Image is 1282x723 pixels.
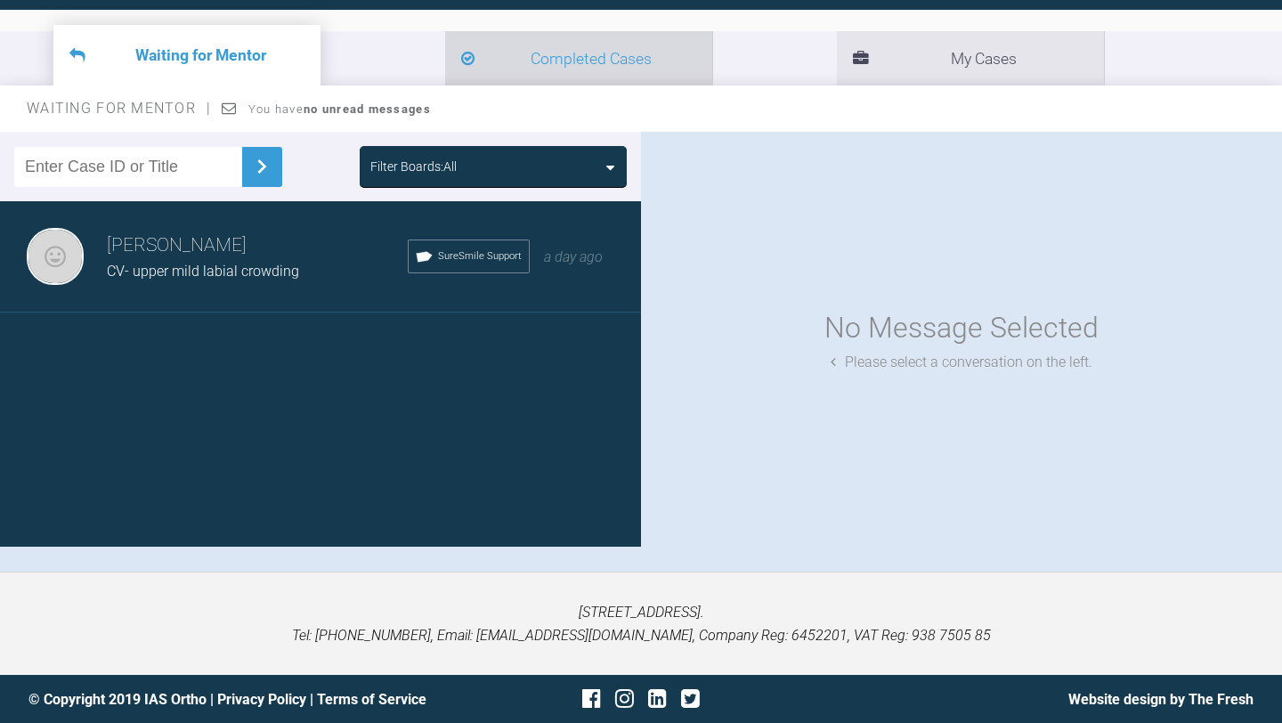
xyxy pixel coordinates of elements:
[445,31,712,85] li: Completed Cases
[53,25,320,85] li: Waiting for Mentor
[1068,691,1254,708] a: Website design by The Fresh
[824,305,1099,351] div: No Message Selected
[317,691,426,708] a: Terms of Service
[304,102,431,116] strong: no unread messages
[217,691,306,708] a: Privacy Policy
[28,688,437,711] div: © Copyright 2019 IAS Ortho | |
[831,351,1092,374] div: Please select a conversation on the left.
[837,31,1104,85] li: My Cases
[107,231,408,261] h3: [PERSON_NAME]
[370,157,457,176] div: Filter Boards: All
[27,100,211,117] span: Waiting for Mentor
[28,601,1254,646] p: [STREET_ADDRESS]. Tel: [PHONE_NUMBER], Email: [EMAIL_ADDRESS][DOMAIN_NAME], Company Reg: 6452201,...
[544,248,603,265] span: a day ago
[247,152,276,181] img: chevronRight.28bd32b0.svg
[438,248,522,264] span: SureSmile Support
[14,147,242,187] input: Enter Case ID or Title
[107,263,299,280] span: CV- upper mild labial crowding
[27,228,84,285] img: Hannah Law
[248,102,431,116] span: You have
